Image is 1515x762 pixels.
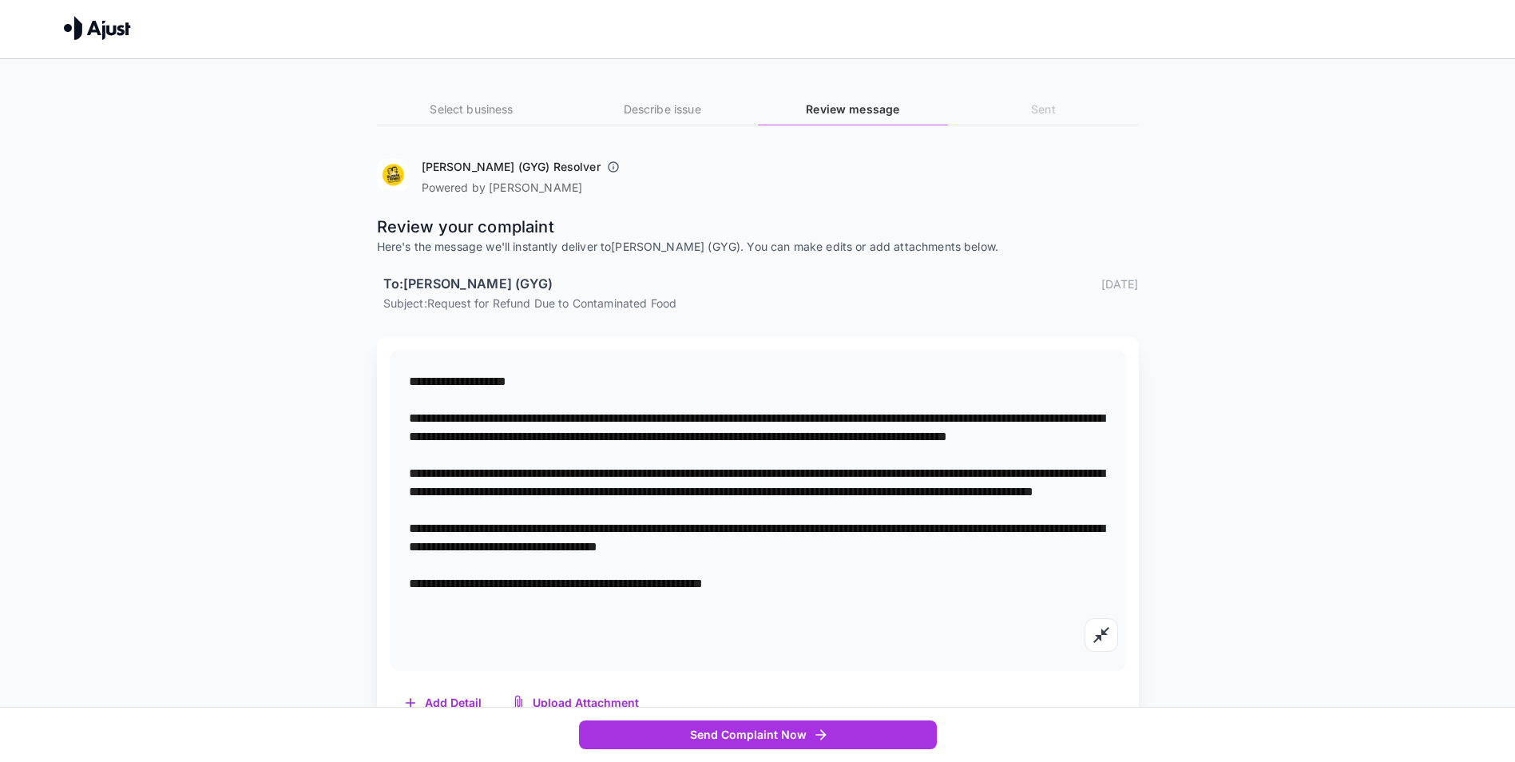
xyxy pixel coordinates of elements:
[64,16,131,40] img: Ajust
[1101,276,1139,292] p: [DATE]
[567,101,757,118] h6: Describe issue
[948,101,1138,118] h6: Sent
[422,159,601,175] h6: [PERSON_NAME] (GYG) Resolver
[377,159,409,191] img: Guzman y Gomez (GYG)
[498,687,655,720] button: Upload Attachment
[579,720,937,750] button: Send Complaint Now
[383,274,553,295] h6: To: [PERSON_NAME] (GYG)
[758,101,948,118] h6: Review message
[377,215,1139,239] p: Review your complaint
[377,239,1139,255] p: Here's the message we'll instantly deliver to [PERSON_NAME] (GYG) . You can make edits or add att...
[377,101,567,118] h6: Select business
[422,180,626,196] p: Powered by [PERSON_NAME]
[390,687,498,720] button: Add Detail
[383,295,1139,312] p: Subject: Request for Refund Due to Contaminated Food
